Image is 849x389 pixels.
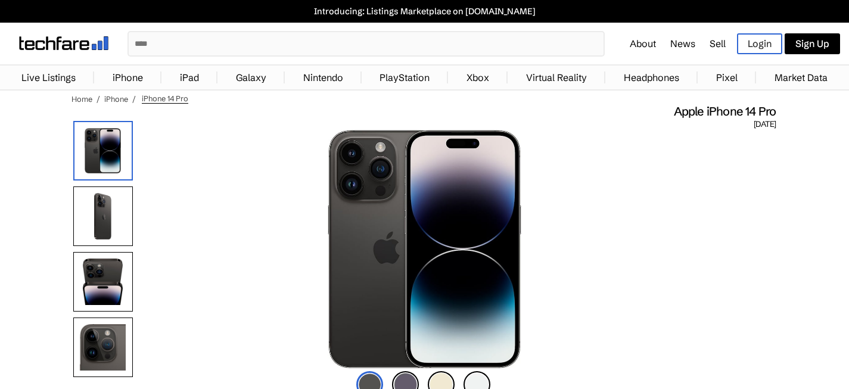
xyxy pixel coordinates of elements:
span: / [132,94,136,104]
a: Market Data [769,66,834,89]
a: Xbox [461,66,495,89]
a: Pixel [710,66,744,89]
a: PlayStation [374,66,436,89]
img: iPhone 14 Pro [73,121,133,181]
a: Introducing: Listings Marketplace on [DOMAIN_NAME] [6,6,843,17]
a: Sign Up [785,33,840,54]
span: Apple iPhone 14 Pro [674,104,776,119]
a: About [630,38,656,49]
a: Login [737,33,782,54]
span: / [97,94,100,104]
img: Both [73,252,133,312]
a: Live Listings [15,66,82,89]
img: iPhone 14 Pro [328,130,522,368]
a: News [670,38,695,49]
a: Nintendo [297,66,349,89]
img: techfare logo [19,36,108,50]
a: iPad [174,66,205,89]
a: Galaxy [230,66,272,89]
a: Headphones [618,66,685,89]
img: Camera [73,318,133,377]
a: Virtual Reality [520,66,593,89]
a: iPhone [107,66,149,89]
span: iPhone 14 Pro [142,94,188,104]
a: Home [71,94,92,104]
img: Rear [73,186,133,246]
span: [DATE] [754,119,776,130]
a: Sell [710,38,726,49]
a: iPhone [104,94,128,104]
